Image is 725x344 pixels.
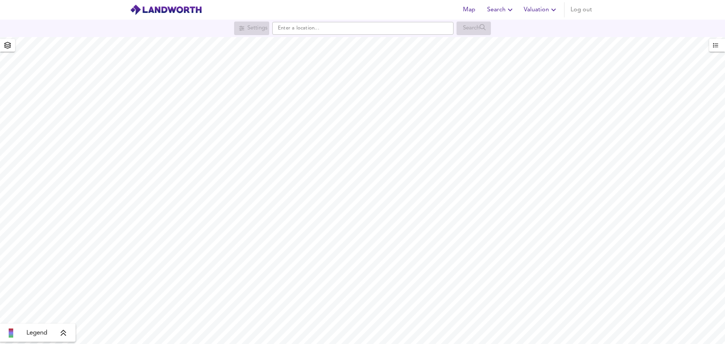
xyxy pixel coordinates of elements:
img: logo [130,4,202,15]
div: Search for a location first or explore the map [234,22,269,35]
div: Search for a location first or explore the map [457,22,491,35]
button: Search [484,2,518,17]
span: Valuation [524,5,558,15]
span: Legend [26,329,47,338]
span: Map [460,5,478,15]
span: Log out [571,5,592,15]
span: Search [487,5,515,15]
button: Log out [568,2,595,17]
button: Valuation [521,2,561,17]
button: Map [457,2,481,17]
input: Enter a location... [272,22,454,35]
